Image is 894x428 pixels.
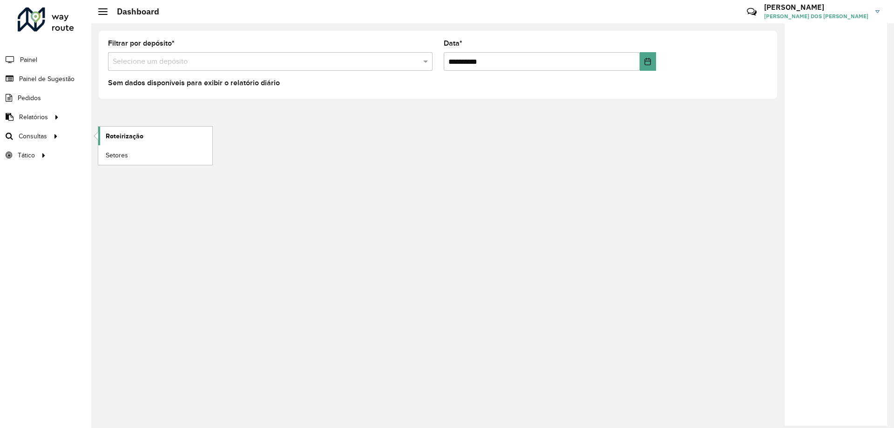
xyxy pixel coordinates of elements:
[19,131,47,141] span: Consultas
[764,3,868,12] h3: [PERSON_NAME]
[19,112,48,122] span: Relatórios
[20,55,37,65] span: Painel
[764,12,868,20] span: [PERSON_NAME] DOS [PERSON_NAME]
[98,146,212,164] a: Setores
[98,127,212,145] a: Roteirização
[18,150,35,160] span: Tático
[640,52,656,71] button: Choose Date
[106,131,143,141] span: Roteirização
[108,77,280,88] label: Sem dados disponíveis para exibir o relatório diário
[19,74,74,84] span: Painel de Sugestão
[108,38,175,49] label: Filtrar por depósito
[18,93,41,103] span: Pedidos
[106,150,128,160] span: Setores
[444,38,462,49] label: Data
[742,2,762,22] a: Contato Rápido
[108,7,159,17] h2: Dashboard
